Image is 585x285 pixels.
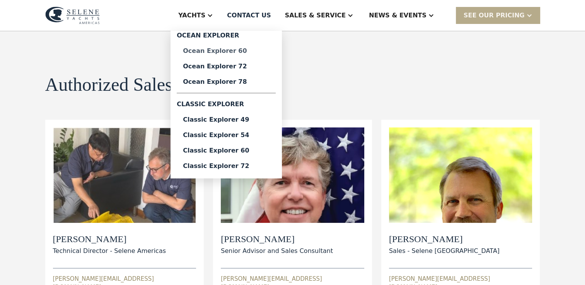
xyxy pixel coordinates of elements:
h2: [PERSON_NAME] [389,234,500,245]
a: Classic Explorer 60 [177,143,276,158]
div: Ocean Explorer 60 [183,48,269,54]
div: Yachts [178,11,205,20]
h2: [PERSON_NAME] [221,234,333,245]
a: Classic Explorer 54 [177,127,276,143]
div: Ocean Explorer 72 [183,63,269,70]
div: Ocean Explorer [177,31,276,43]
div: Sales & Service [285,11,346,20]
a: Ocean Explorer 60 [177,43,276,59]
div: Classic Explorer [177,97,276,112]
h2: [PERSON_NAME] [53,234,166,245]
div: Classic Explorer 72 [183,163,269,169]
img: logo [45,7,100,24]
div: News & EVENTS [369,11,426,20]
a: Classic Explorer 49 [177,112,276,127]
div: Senior Advisor and Sales Consultant [221,246,333,256]
a: Ocean Explorer 78 [177,74,276,90]
div: Technical Director - Selene Americas [53,246,166,256]
div: SEE Our Pricing [456,7,540,24]
div: SEE Our Pricing [464,11,525,20]
div: Classic Explorer 54 [183,132,269,138]
a: Classic Explorer 72 [177,158,276,174]
div: Ocean Explorer 78 [183,79,269,85]
div: Sales - Selene [GEOGRAPHIC_DATA] [389,246,500,256]
a: Ocean Explorer 72 [177,59,276,74]
div: Classic Explorer 49 [183,117,269,123]
div: Classic Explorer 60 [183,148,269,154]
nav: Yachts [171,31,282,178]
h1: Authorized Sales [45,75,172,95]
div: Contact US [227,11,271,20]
